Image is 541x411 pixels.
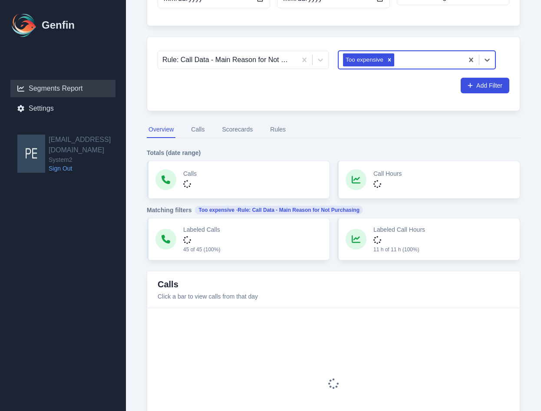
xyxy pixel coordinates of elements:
[10,100,115,117] a: Settings
[49,164,126,173] a: Sign Out
[236,207,360,214] span: · Rule: Call Data - Main Reason for Not Purchasing
[183,246,220,253] p: 45 of 45 (100%)
[147,206,520,214] h4: Matching filters
[189,122,206,138] button: Calls
[220,122,254,138] button: Scorecards
[373,169,402,178] p: Call Hours
[183,169,197,178] p: Calls
[158,278,258,290] h3: Calls
[49,135,126,155] h2: [EMAIL_ADDRESS][DOMAIN_NAME]
[17,135,45,173] img: peri@system2.fitness
[183,225,220,234] p: Labeled Calls
[195,206,363,214] span: Too expensive
[49,155,126,164] span: System2
[373,246,425,253] p: 11 h of 11 h (100%)
[158,292,258,301] p: Click a bar to view calls from that day
[10,11,38,39] img: Logo
[385,53,394,66] div: Remove Too expensive
[268,122,287,138] button: Rules
[461,78,509,93] button: Add Filter
[343,53,385,66] div: Too expensive
[147,148,520,157] h4: Totals (date range)
[10,80,115,97] a: Segments Report
[373,225,425,234] p: Labeled Call Hours
[42,18,75,32] h1: Genfin
[147,122,175,138] button: Overview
